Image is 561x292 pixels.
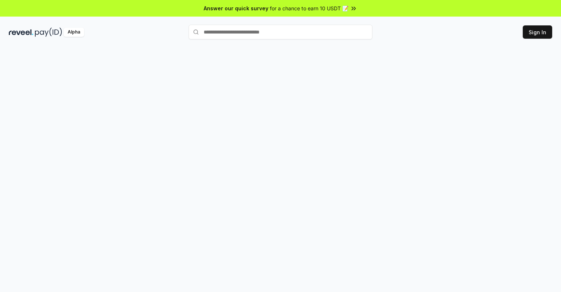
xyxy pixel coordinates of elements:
[523,25,552,39] button: Sign In
[270,4,349,12] span: for a chance to earn 10 USDT 📝
[9,28,33,37] img: reveel_dark
[64,28,84,37] div: Alpha
[35,28,62,37] img: pay_id
[204,4,268,12] span: Answer our quick survey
